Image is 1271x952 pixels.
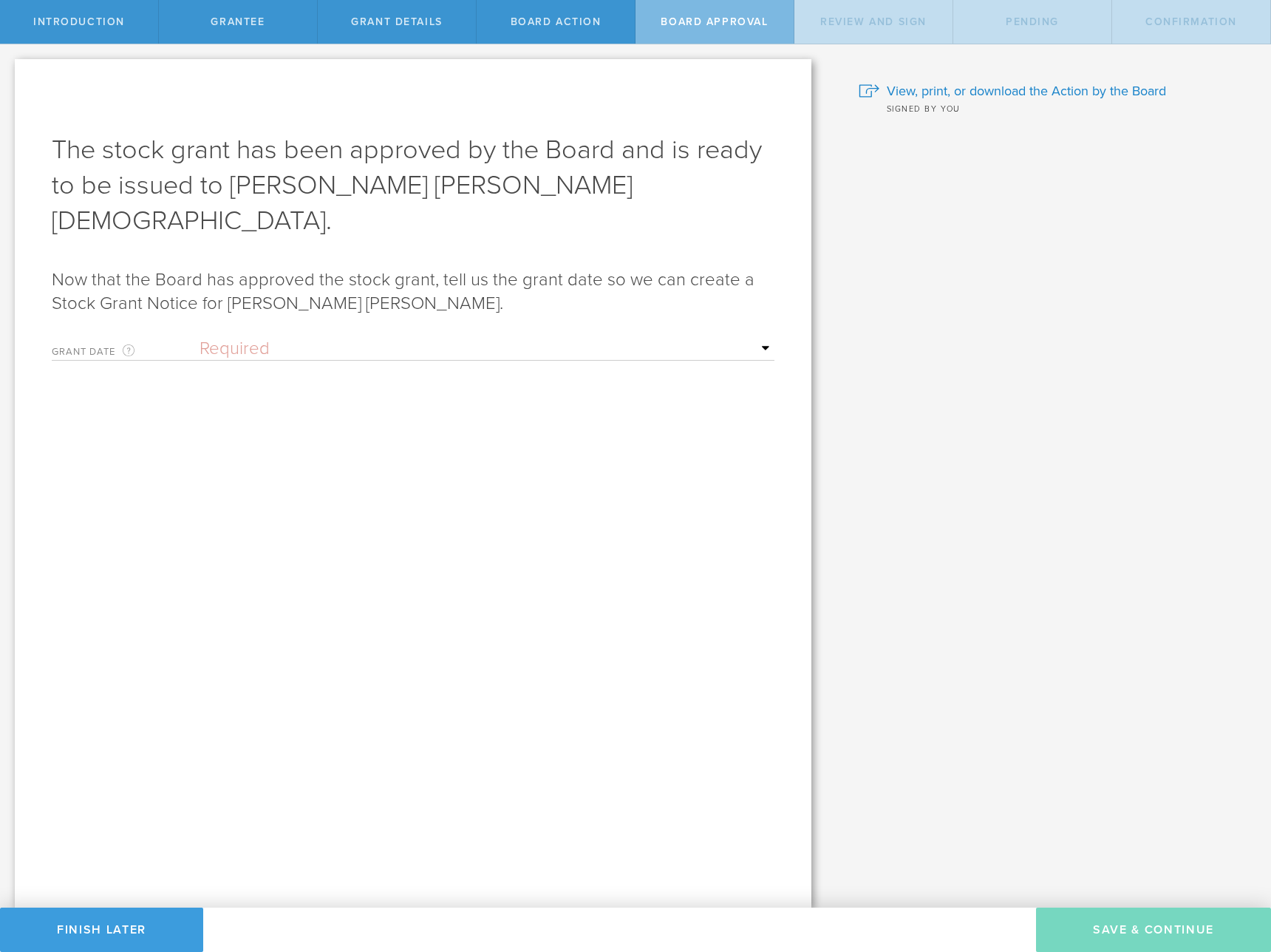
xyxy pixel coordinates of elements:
span: Confirmation [1145,16,1237,28]
button: Save & Continue [1036,908,1271,952]
span: View, print, or download the Action by the Board [887,81,1166,101]
span: Introduction [33,16,125,28]
div: Signed by you [859,101,1249,115]
span: Board Approval [661,16,768,28]
span: Grant Details [351,16,443,28]
p: Now that the Board has approved the stock grant, tell us the grant date so we can create a Stock ... [52,268,774,316]
span: Board Action [511,16,602,28]
span: Pending [1006,16,1059,28]
iframe: Chat Widget [1197,837,1271,908]
span: Review and Sign [820,16,927,28]
label: Grant Date [52,343,200,360]
h1: The stock grant has been approved by the Board and is ready to be issued to [PERSON_NAME] [PERSON... [52,132,774,239]
span: Grantee [211,16,265,28]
